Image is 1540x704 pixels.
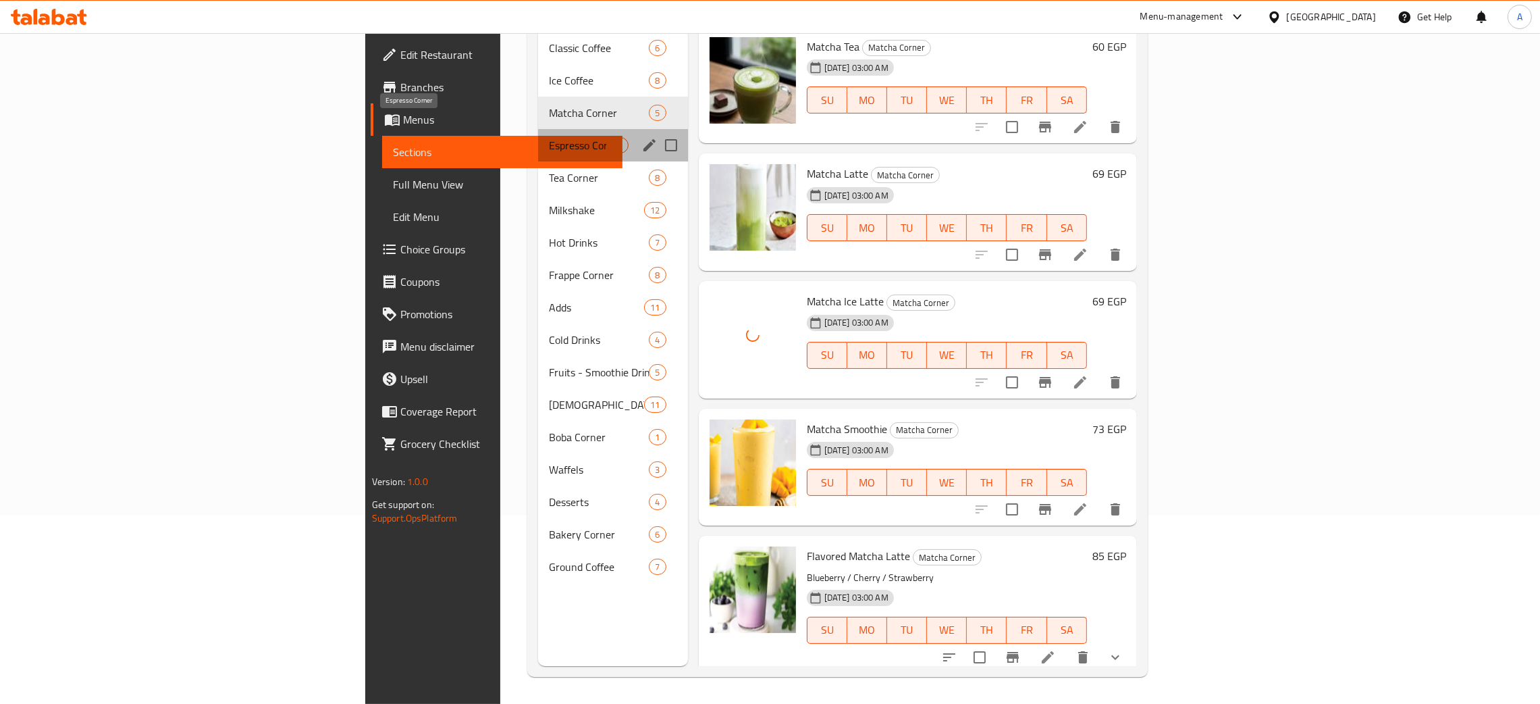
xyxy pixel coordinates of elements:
div: Matcha Corner [862,40,931,56]
span: [DATE] 03:00 AM [819,316,894,329]
div: Matcha Corner [890,422,959,438]
span: 3 [649,463,665,476]
div: Waffels [549,461,649,478]
div: [GEOGRAPHIC_DATA] [1287,9,1376,24]
button: TU [887,617,927,644]
button: MO [847,342,887,369]
button: SA [1047,469,1087,496]
button: SA [1047,617,1087,644]
span: Matcha Corner [549,105,649,121]
span: Ice Coffee [549,72,649,89]
span: TU [893,218,922,238]
span: FR [1012,345,1041,365]
span: 11 [645,399,665,411]
button: Branch-specific-item [1029,238,1061,271]
p: Blueberry / Cherry / Strawberry [807,570,1087,586]
span: 8 [649,74,665,87]
button: show more [1099,641,1132,674]
a: Coverage Report [371,395,622,428]
a: Edit menu item [1072,374,1088,391]
button: WE [927,86,967,114]
span: MO [853,473,882,493]
span: Matcha Corner [863,40,930,55]
button: FR [1007,214,1046,241]
button: WE [927,214,967,241]
span: MO [853,620,882,640]
span: Adds [549,299,644,316]
span: Cold Drinks [549,332,649,348]
div: Milkshake12 [538,194,688,226]
span: 6 [649,42,665,55]
h6: 85 EGP [1092,547,1126,565]
button: FR [1007,342,1046,369]
span: SU [813,91,842,110]
button: TU [887,469,927,496]
span: TU [893,91,922,110]
span: SA [1053,345,1082,365]
nav: Menu sections [538,26,688,588]
div: Cold Drinks4 [538,324,688,356]
span: Grocery Checklist [400,436,612,452]
span: Matcha Ice Latte [807,291,884,311]
span: 4 [649,334,665,347]
button: SU [807,342,847,369]
a: Promotions [371,298,622,330]
span: WE [932,345,961,365]
button: delete [1067,641,1099,674]
a: Support.OpsPlatform [372,509,458,527]
span: Classic Coffee [549,40,649,56]
a: Branches [371,71,622,103]
span: Espresso Corner [549,137,606,153]
span: TH [972,620,1001,640]
div: Espresso Corner11edit [538,129,688,161]
span: 12 [645,204,665,217]
span: Branches [400,79,612,95]
div: Waffels3 [538,453,688,486]
button: TU [887,86,927,114]
span: WE [932,620,961,640]
span: Milkshake [549,202,644,218]
div: items [649,526,666,543]
div: Ground Coffee7 [538,551,688,583]
div: Ice Coffee8 [538,64,688,97]
span: WE [932,91,961,110]
span: TH [972,473,1001,493]
a: Edit menu item [1072,119,1088,135]
button: SU [807,617,847,644]
button: TH [967,214,1007,241]
button: WE [927,617,967,644]
div: Matcha Corner [871,167,940,183]
button: Branch-specific-item [997,641,1029,674]
div: Matcha Corner5 [538,97,688,129]
span: Edit Menu [393,209,612,225]
a: Choice Groups [371,233,622,266]
a: Edit Menu [382,201,622,233]
span: Menu disclaimer [400,338,612,355]
div: items [649,234,666,251]
span: Flavored Matcha Latte [807,546,910,566]
div: Boba Corner1 [538,421,688,453]
a: Edit Restaurant [371,39,622,71]
span: Boba Corner [549,429,649,445]
div: Frappe Corner [549,267,649,283]
button: sort-choices [933,641,965,674]
div: [DEMOGRAPHIC_DATA]11 [538,388,688,421]
button: SU [807,214,847,241]
span: TH [972,218,1001,238]
span: Sections [393,144,612,160]
div: items [649,267,666,283]
span: Matcha Smoothie [807,419,887,439]
button: delete [1099,238,1132,271]
button: TU [887,214,927,241]
span: Bakery Corner [549,526,649,543]
svg: Show Choices [1107,649,1123,665]
a: Menu disclaimer [371,330,622,363]
span: SU [813,345,842,365]
span: Menus [403,111,612,128]
span: Matcha Corner [913,550,981,565]
button: delete [1099,366,1132,399]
